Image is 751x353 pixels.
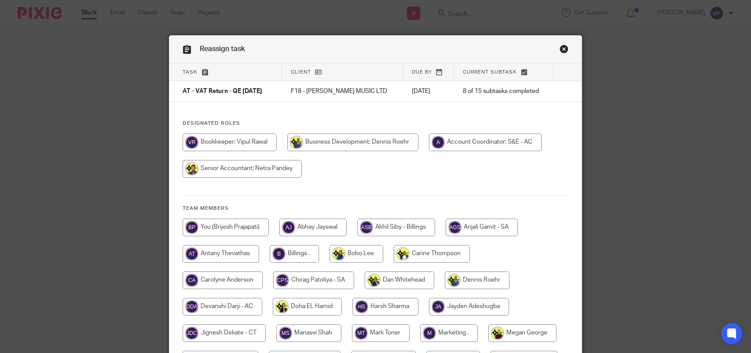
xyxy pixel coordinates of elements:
[412,70,432,74] span: Due by
[200,45,245,52] span: Reassign task
[183,70,198,74] span: Task
[463,70,517,74] span: Current subtask
[291,70,311,74] span: Client
[454,81,553,102] td: 8 of 15 subtasks completed
[183,205,568,212] h4: Team members
[183,120,568,127] h4: Designated Roles
[412,87,446,96] p: [DATE]
[560,45,568,56] a: Close this dialog window
[183,89,262,95] span: AT - VAT Return - QE [DATE]
[291,87,394,96] p: F18 - [PERSON_NAME] MUSIC LTD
